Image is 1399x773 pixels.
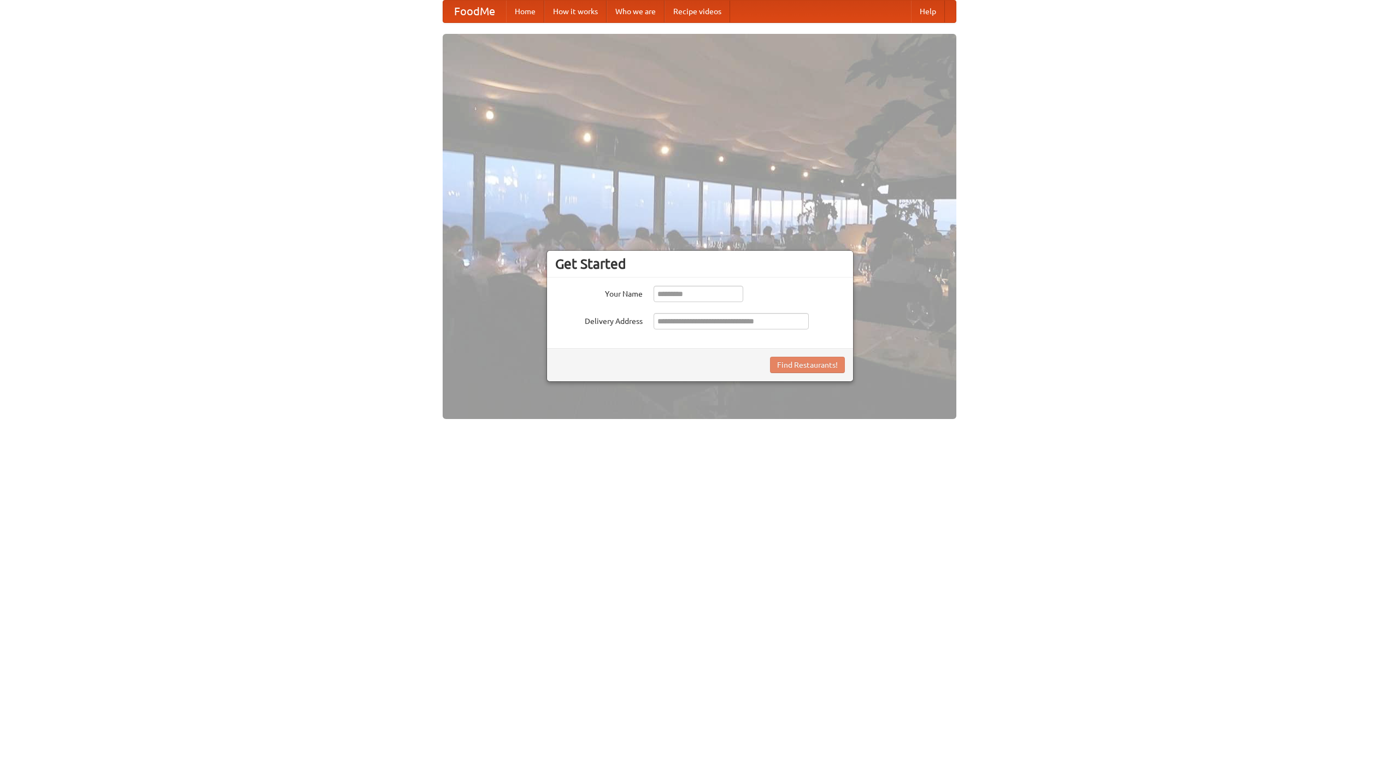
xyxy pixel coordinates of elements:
a: Who we are [607,1,665,22]
a: FoodMe [443,1,506,22]
a: How it works [544,1,607,22]
a: Help [911,1,945,22]
label: Your Name [555,286,643,299]
h3: Get Started [555,256,845,272]
button: Find Restaurants! [770,357,845,373]
a: Recipe videos [665,1,730,22]
a: Home [506,1,544,22]
label: Delivery Address [555,313,643,327]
